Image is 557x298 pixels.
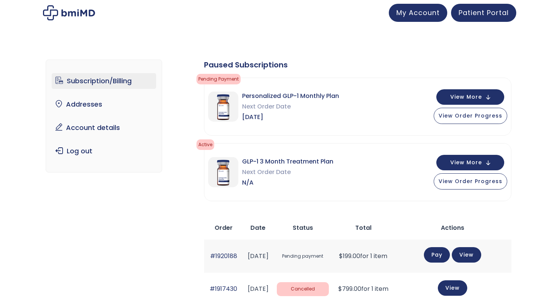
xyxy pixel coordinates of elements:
[204,60,511,70] div: Paused Subscriptions
[389,4,447,22] a: My Account
[196,74,241,84] span: Pending Payment
[215,223,233,232] span: Order
[196,139,214,150] span: Active
[208,92,238,122] img: Personalized GLP-1 Monthly Plan
[43,5,95,20] img: My account
[441,223,464,232] span: Actions
[396,8,440,17] span: My Account
[242,91,339,101] span: Personalized GLP-1 Monthly Plan
[210,252,237,260] a: #1920188
[434,173,507,189] button: View Order Progress
[438,280,467,296] a: View
[436,89,504,105] button: View More
[242,101,339,112] span: Next Order Date
[242,156,333,167] span: GLP-1 3 Month Treatment Plan
[451,4,516,22] a: Patient Portal
[333,240,394,272] td: for 1 item
[452,247,481,263] a: View
[52,73,156,89] a: Subscription/Billing
[450,95,482,99] span: View More
[293,223,313,232] span: Status
[46,60,162,173] nav: Account pages
[339,252,343,260] span: $
[242,167,333,177] span: Next Order Date
[355,223,371,232] span: Total
[208,157,238,187] img: GLP-1 3 Month Treatment Plan
[52,120,156,136] a: Account details
[436,155,504,170] button: View More
[242,177,333,188] span: N/A
[459,8,509,17] span: Patient Portal
[248,252,269,260] time: [DATE]
[242,112,339,122] span: [DATE]
[450,160,482,165] span: View More
[52,143,156,159] a: Log out
[277,249,329,263] span: Pending payment
[439,177,502,185] span: View Order Progress
[439,112,502,119] span: View Order Progress
[277,282,329,296] span: Cancelled
[338,284,361,293] span: 799.00
[248,284,269,293] time: [DATE]
[210,284,237,293] a: #1917430
[424,247,450,263] a: Pay
[434,108,507,124] button: View Order Progress
[52,96,156,112] a: Addresses
[250,223,265,232] span: Date
[339,252,360,260] span: 199.00
[338,284,342,293] span: $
